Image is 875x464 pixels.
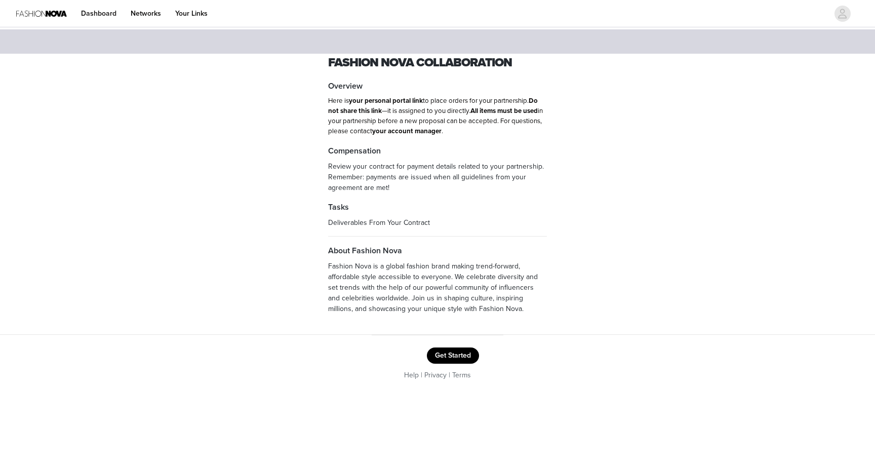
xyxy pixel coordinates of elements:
[169,2,214,25] a: Your Links
[328,97,538,115] strong: Do not share this link
[328,161,547,193] p: Review your contract for payment details related to your partnership. Remember: payments are issu...
[421,371,422,379] span: |
[328,54,547,72] h1: Fashion Nova Collaboration
[470,107,538,115] strong: All items must be used
[75,2,123,25] a: Dashboard
[452,371,471,379] a: Terms
[427,347,479,364] button: Get Started
[328,97,543,135] span: Here is to place orders for your partnership. —it is assigned to you directly. in your partnershi...
[16,2,67,25] img: Fashion Nova Logo
[125,2,167,25] a: Networks
[328,80,547,92] h4: Overview
[349,97,423,105] strong: your personal portal link
[328,145,547,157] h4: Compensation
[404,371,419,379] a: Help
[328,218,430,227] span: Deliverables From Your Contract
[328,245,547,257] h4: About Fashion Nova
[328,201,547,213] h4: Tasks
[838,6,847,22] div: avatar
[449,371,450,379] span: |
[424,371,447,379] a: Privacy
[328,261,547,314] p: Fashion Nova is a global fashion brand making trend-forward, affordable style accessible to every...
[372,127,442,135] strong: your account manager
